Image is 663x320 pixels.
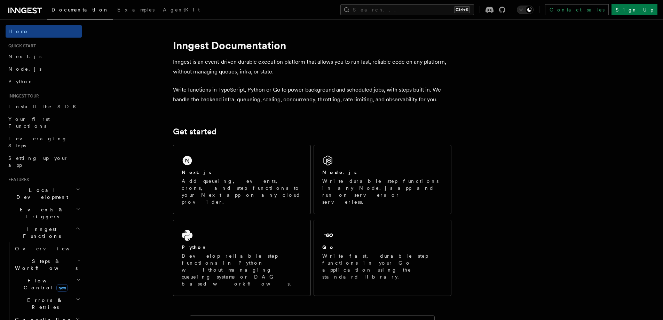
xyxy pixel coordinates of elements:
[6,203,82,223] button: Events & Triggers
[8,54,41,59] span: Next.js
[182,169,212,176] h2: Next.js
[6,226,75,240] span: Inngest Functions
[6,223,82,242] button: Inngest Functions
[6,187,76,201] span: Local Development
[12,258,78,272] span: Steps & Workflows
[173,220,311,296] a: PythonDevelop reliable step functions in Python without managing queueing systems or DAG based wo...
[6,43,36,49] span: Quick start
[8,28,28,35] span: Home
[12,294,82,313] button: Errors & Retries
[6,93,39,99] span: Inngest tour
[173,145,311,214] a: Next.jsAdd queueing, events, crons, and step functions to your Next app on any cloud provider.
[173,39,451,52] h1: Inngest Documentation
[117,7,155,13] span: Examples
[12,255,82,274] button: Steps & Workflows
[173,85,451,104] p: Write functions in TypeScript, Python or Go to power background and scheduled jobs, with steps bu...
[182,252,302,287] p: Develop reliable step functions in Python without managing queueing systems or DAG based workflows.
[8,66,41,72] span: Node.js
[322,252,443,280] p: Write fast, durable step functions in your Go application using the standard library.
[182,178,302,205] p: Add queueing, events, crons, and step functions to your Next app on any cloud provider.
[6,63,82,75] a: Node.js
[6,184,82,203] button: Local Development
[8,155,68,168] span: Setting up your app
[12,274,82,294] button: Flow Controlnew
[47,2,113,19] a: Documentation
[8,136,67,148] span: Leveraging Steps
[8,79,34,84] span: Python
[6,50,82,63] a: Next.js
[12,297,76,311] span: Errors & Retries
[6,152,82,171] a: Setting up your app
[6,113,82,132] a: Your first Functions
[454,6,470,13] kbd: Ctrl+K
[6,25,82,38] a: Home
[6,177,29,182] span: Features
[314,220,451,296] a: GoWrite fast, durable step functions in your Go application using the standard library.
[56,284,68,292] span: new
[8,116,50,129] span: Your first Functions
[6,100,82,113] a: Install the SDK
[611,4,657,15] a: Sign Up
[6,75,82,88] a: Python
[8,104,80,109] span: Install the SDK
[182,244,207,251] h2: Python
[52,7,109,13] span: Documentation
[545,4,609,15] a: Contact sales
[163,7,200,13] span: AgentKit
[15,246,87,251] span: Overview
[322,178,443,205] p: Write durable step functions in any Node.js app and run on servers or serverless.
[6,206,76,220] span: Events & Triggers
[340,4,474,15] button: Search...Ctrl+K
[12,242,82,255] a: Overview
[173,57,451,77] p: Inngest is an event-driven durable execution platform that allows you to run fast, reliable code ...
[322,244,335,251] h2: Go
[159,2,204,19] a: AgentKit
[6,132,82,152] a: Leveraging Steps
[113,2,159,19] a: Examples
[322,169,357,176] h2: Node.js
[12,277,77,291] span: Flow Control
[314,145,451,214] a: Node.jsWrite durable step functions in any Node.js app and run on servers or serverless.
[517,6,534,14] button: Toggle dark mode
[173,127,216,136] a: Get started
